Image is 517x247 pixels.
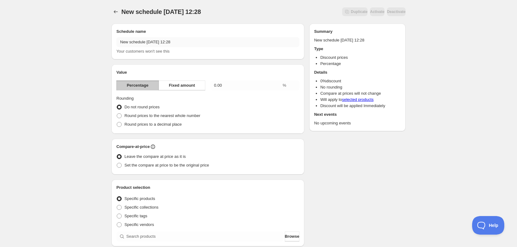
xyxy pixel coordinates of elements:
[124,122,182,127] span: Round prices to a decimal place
[124,214,147,218] span: Specific tags
[285,233,299,240] span: Browse
[121,8,201,15] span: New schedule [DATE] 12:28
[320,97,401,103] li: Will apply to
[314,120,401,126] p: No upcoming events
[285,232,299,241] button: Browse
[320,61,401,67] li: Percentage
[111,7,120,16] button: Schedules
[124,113,200,118] span: Round prices to the nearest whole number
[124,222,154,227] span: Specific vendors
[159,80,205,90] button: Fixed amount
[169,82,195,89] span: Fixed amount
[314,37,401,43] p: New schedule [DATE] 12:28
[314,111,401,118] h2: Next events
[116,49,170,54] span: Your customers won't see this
[342,97,374,102] a: selected products
[314,46,401,52] h2: Type
[116,80,159,90] button: Percentage
[314,69,401,76] h2: Details
[124,205,159,210] span: Specific collections
[116,144,150,150] h2: Compare-at-price
[472,216,505,235] iframe: Toggle Customer Support
[116,69,299,76] h2: Value
[127,82,148,89] span: Percentage
[314,28,401,35] h2: Summary
[124,105,159,109] span: Do not round prices
[283,83,286,88] span: %
[124,196,155,201] span: Specific products
[116,28,299,35] h2: Schedule name
[320,78,401,84] li: 0 % discount
[320,54,401,61] li: Discount prices
[124,154,186,159] span: Leave the compare at price as it is
[320,103,401,109] li: Discount will be applied Immediately
[124,163,209,167] span: Set the compare at price to be the original price
[116,96,134,101] span: Rounding
[320,90,401,97] li: Compare at prices will not change
[320,84,401,90] li: No rounding
[116,184,299,191] h2: Product selection
[126,232,284,241] input: Search products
